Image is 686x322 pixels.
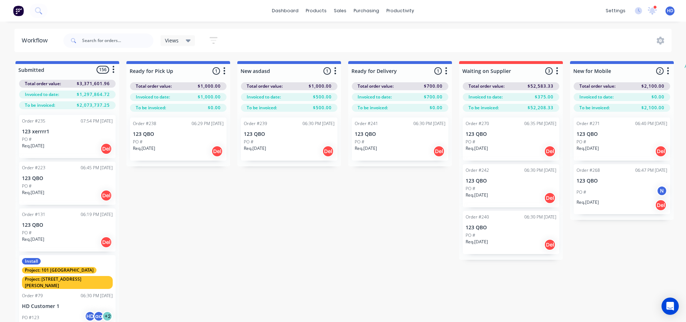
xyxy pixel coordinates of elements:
span: $2,100.00 [641,105,664,111]
div: Order #268 [577,167,600,174]
span: $700.00 [424,83,443,89]
div: products [302,5,330,16]
p: PO # [22,136,32,143]
span: $2,073,737.25 [77,102,110,109]
span: $52,583.33 [528,83,553,89]
span: $1,000.00 [198,94,221,100]
span: To be invoiced: [25,102,55,109]
p: 123 QBO [133,131,224,137]
div: Order #223 [22,165,45,171]
div: purchasing [350,5,383,16]
p: 123 QBO [355,131,445,137]
div: Del [655,199,667,211]
div: Order #23806:29 PM [DATE]123 QBOPO #Req.[DATE]Del [130,118,227,161]
div: Project: 101 [GEOGRAPHIC_DATA] [22,267,97,273]
p: 123 QBO [577,131,667,137]
span: $0.00 [208,105,221,111]
div: Workflow [22,36,51,45]
span: Total order value: [25,80,61,87]
div: settings [602,5,629,16]
p: 123 QBO [22,175,113,181]
p: PO # [22,230,32,236]
div: Order #22306:45 PM [DATE]123 QBOPO #Req.[DATE]Del [19,162,116,205]
div: Order #13106:19 PM [DATE]123 QBOPO #Req.[DATE]Del [19,208,116,252]
div: Order #239 [244,120,267,127]
p: Req. [DATE] [577,145,599,152]
p: Req. [DATE] [466,145,488,152]
span: $1,000.00 [198,83,221,89]
span: To be invoiced: [358,105,388,111]
div: Del [100,236,112,248]
p: Req. [DATE] [22,143,44,149]
div: Del [100,143,112,155]
span: Views [165,37,179,44]
span: Total order value: [136,83,172,89]
span: Total order value: [247,83,283,89]
p: Req. [DATE] [577,199,599,206]
div: 06:45 PM [DATE] [81,165,113,171]
div: Order #23906:30 PM [DATE]123 QBOPO #Req.[DATE]Del [241,118,337,161]
span: To be invoiced: [579,105,610,111]
p: 123 QBO [244,131,335,137]
div: Del [544,192,556,204]
div: Order #27106:40 PM [DATE]123 QBOPO #Req.[DATE]Del [574,118,670,161]
div: Del [655,146,667,157]
div: Order #26806:47 PM [DATE]123 QBOPO #NReq.[DATE]Del [574,164,670,214]
span: $2,100.00 [641,83,664,89]
span: To be invoiced: [136,105,166,111]
div: Del [211,146,223,157]
div: Order #131 [22,211,45,218]
img: Factory [13,5,24,16]
p: PO # [577,139,586,145]
p: PO # [22,183,32,189]
p: PO #123 [22,314,39,321]
div: HD [85,311,95,322]
div: 06:30 PM [DATE] [524,167,556,174]
a: dashboard [268,5,302,16]
p: 123 QBO [577,178,667,184]
span: To be invoiced: [468,105,499,111]
span: $3,371,601.96 [77,80,110,87]
p: PO # [244,139,254,145]
span: Total order value: [579,83,615,89]
div: 06:30 PM [DATE] [302,120,335,127]
span: $0.00 [430,105,443,111]
div: Order #238 [133,120,156,127]
div: Order #271 [577,120,600,127]
div: Del [100,190,112,201]
div: Order #79 [22,293,43,299]
div: Order #24206:30 PM [DATE]123 QBOPO #Req.[DATE]Del [463,164,559,207]
p: 123 QBO [22,222,113,228]
p: 123 QBO [466,178,556,184]
span: $500.00 [313,105,332,111]
p: 123 xerrrr1 [22,129,113,135]
div: aa [93,311,104,322]
span: Invoiced to date: [247,94,281,100]
span: Total order value: [468,83,505,89]
span: $500.00 [313,94,332,100]
div: + 2 [102,311,113,322]
div: Order #23507:54 PM [DATE]123 xerrrr1PO #Req.[DATE]Del [19,115,116,158]
div: Del [544,146,556,157]
p: PO # [133,139,143,145]
span: Total order value: [358,83,394,89]
div: Order #242 [466,167,489,174]
div: Order #240 [466,214,489,220]
span: $375.00 [535,94,553,100]
span: Invoiced to date: [358,94,392,100]
p: HD Customer 1 [22,303,113,309]
div: N [656,185,667,196]
div: Order #241 [355,120,378,127]
p: PO # [466,185,475,192]
p: 123 QBO [466,131,556,137]
div: Order #24106:30 PM [DATE]123 QBOPO #Req.[DATE]Del [352,118,448,161]
div: Install [22,258,41,264]
div: Open Intercom Messenger [662,298,679,315]
div: 07:54 PM [DATE] [81,118,113,124]
div: Order #235 [22,118,45,124]
div: 06:19 PM [DATE] [81,211,113,218]
div: 06:40 PM [DATE] [635,120,667,127]
p: Req. [DATE] [244,145,266,152]
span: Invoiced to date: [468,94,503,100]
div: Del [433,146,445,157]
